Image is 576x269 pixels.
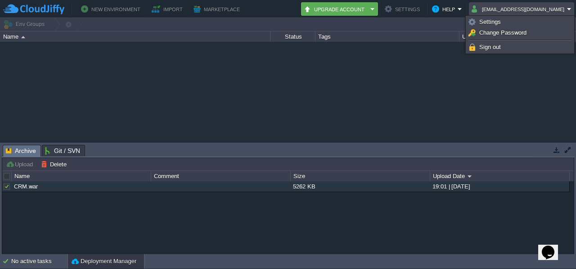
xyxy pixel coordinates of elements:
[41,160,69,168] button: Delete
[3,4,64,15] img: CloudJiffy
[21,36,25,38] img: AMDAwAAAACH5BAEAAAAALAAAAAABAAEAAAICRAEAOw==
[385,4,423,14] button: Settings
[479,29,526,36] span: Change Password
[11,254,67,269] div: No active tasks
[430,181,569,192] div: 19:01 | [DATE]
[316,31,459,42] div: Tags
[479,44,501,50] span: Sign out
[467,42,573,52] a: Sign out
[1,31,270,42] div: Name
[431,171,569,181] div: Upload Date
[304,4,368,14] button: Upgrade Account
[6,145,36,157] span: Archive
[152,171,290,181] div: Comment
[81,4,143,14] button: New Environment
[291,171,430,181] div: Size
[152,4,185,14] button: Import
[271,31,315,42] div: Status
[479,18,501,25] span: Settings
[12,171,151,181] div: Name
[460,31,555,42] div: Usage
[291,181,429,192] div: 5262 KB
[72,257,136,266] button: Deployment Manager
[472,4,567,14] button: [EMAIL_ADDRESS][DOMAIN_NAME]
[467,28,573,38] a: Change Password
[14,183,38,190] a: CRM.war
[432,4,458,14] button: Help
[45,145,80,156] span: Git / SVN
[467,17,573,27] a: Settings
[538,233,567,260] iframe: chat widget
[6,160,36,168] button: Upload
[193,4,243,14] button: Marketplace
